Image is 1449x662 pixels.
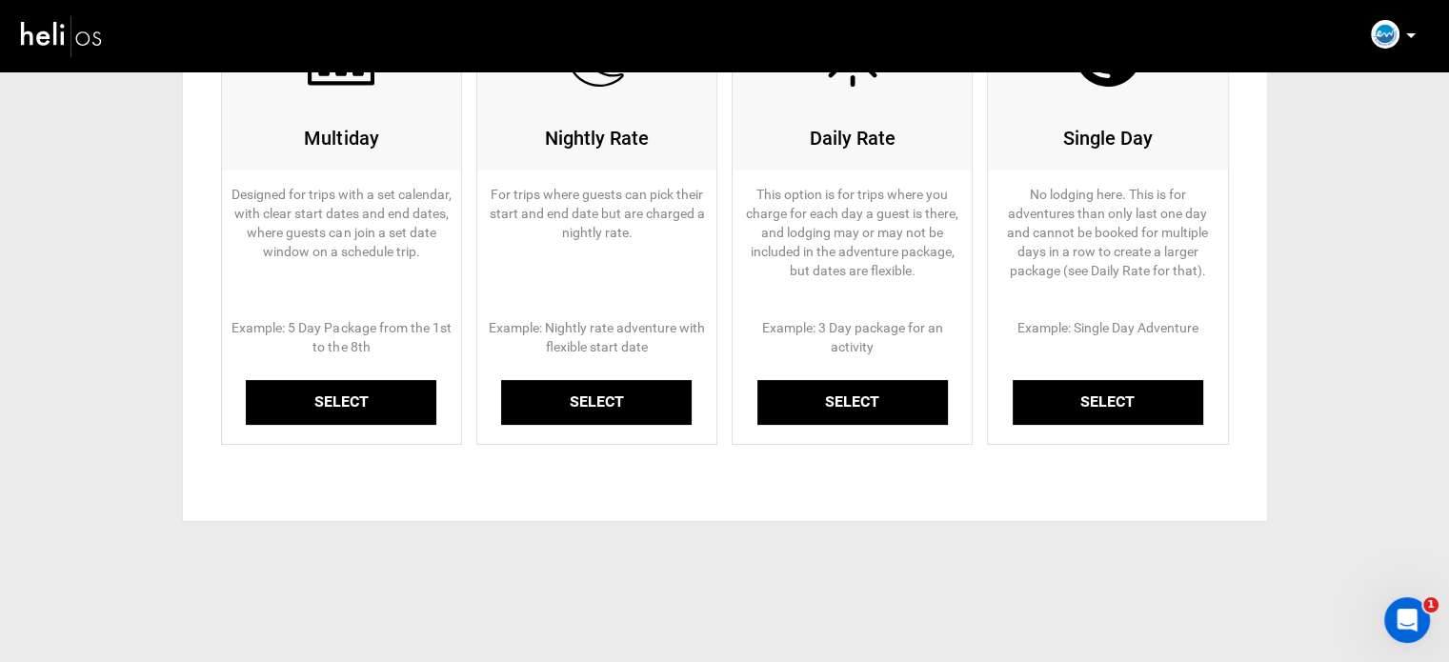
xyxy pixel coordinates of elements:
p: No lodging here. This is for adventures than only last one day and cannot be booked for multiple ... [988,171,1228,294]
a: Select [1013,380,1203,425]
div: Nightly Rate [487,125,708,152]
a: Select [501,380,692,425]
p: For trips where guests can pick their start and end date but are charged a nightly rate. [477,171,717,294]
div: Single Day [997,125,1218,152]
a: Select [757,380,948,425]
img: heli-logo [19,10,105,61]
a: Select [246,380,436,425]
iframe: Intercom live chat [1384,597,1430,643]
p: Example: 3 Day package for an activity [733,304,973,371]
p: Example: Single Day Adventure [1008,304,1208,371]
img: 8ecc1c7f5821d3976792e820ba929531.png [1371,20,1399,49]
p: Designed for trips with a set calendar, with clear start dates and end dates, where guests can jo... [222,171,462,294]
div: Multiday [231,125,453,152]
p: Example: 5 Day Package from the 1st to the 8th [222,304,462,371]
span: 1 [1423,597,1439,612]
div: Daily Rate [742,125,963,152]
p: This option is for trips where you charge for each day a guest is there, and lodging may or may n... [733,171,973,294]
p: Example: Nightly rate adventure with flexible start date [477,304,717,371]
